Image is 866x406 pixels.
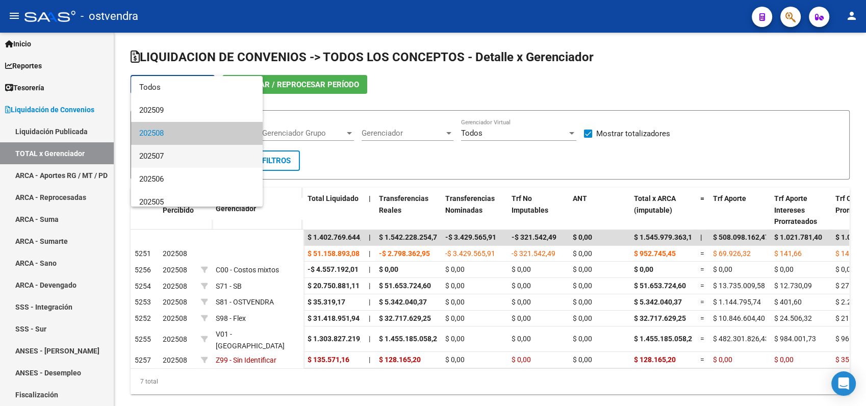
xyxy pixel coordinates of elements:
[139,122,254,145] span: 202508
[139,168,254,191] span: 202506
[139,76,254,99] span: Todos
[139,191,254,214] span: 202505
[139,99,254,122] span: 202509
[139,145,254,168] span: 202507
[831,371,856,396] div: Open Intercom Messenger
